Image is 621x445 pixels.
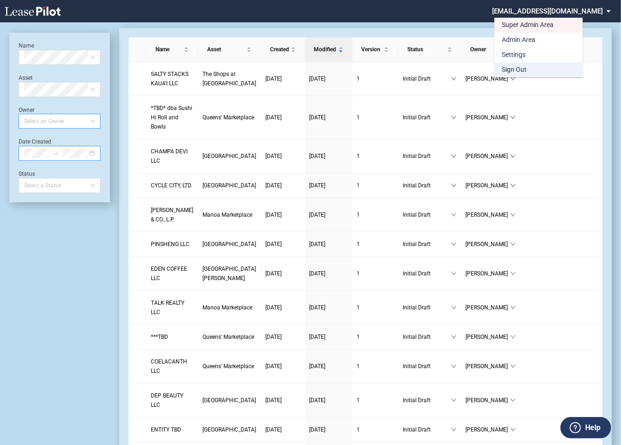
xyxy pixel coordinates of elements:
div: Settings [502,50,526,60]
div: Sign Out [502,65,526,75]
label: Help [585,422,601,434]
div: Admin Area [502,35,535,45]
button: Help [560,417,611,438]
div: Super Admin Area [502,21,553,30]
